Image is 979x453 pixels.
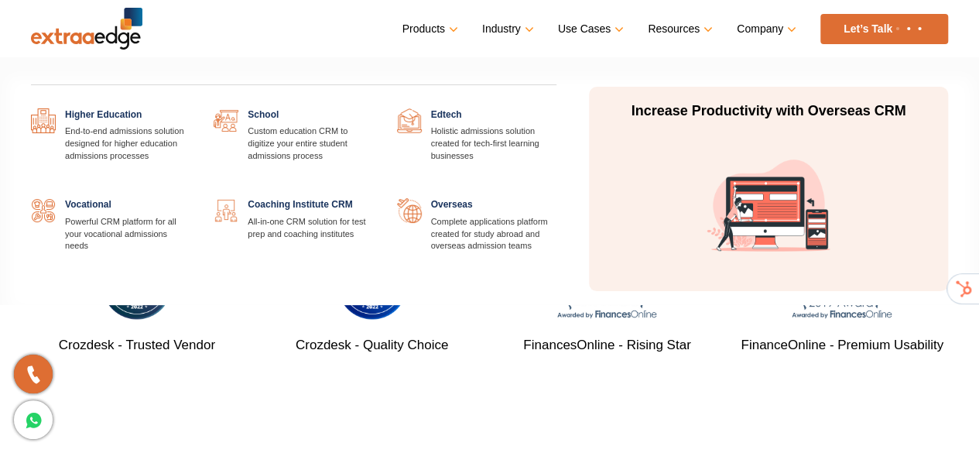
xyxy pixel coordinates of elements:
p: Crozdesk - Quality Choice [266,335,478,355]
p: FinancesOnline - Rising Star [501,335,714,355]
p: FinanceOnline - Premium Usability [736,335,948,355]
a: Use Cases [558,18,621,40]
a: Industry [482,18,531,40]
a: Products [402,18,455,40]
a: Let’s Talk [820,14,948,44]
a: Company [737,18,793,40]
p: Crozdesk - Trusted Vendor [31,335,243,355]
a: Resources [648,18,710,40]
p: Increase Productivity with Overseas CRM [623,102,914,121]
